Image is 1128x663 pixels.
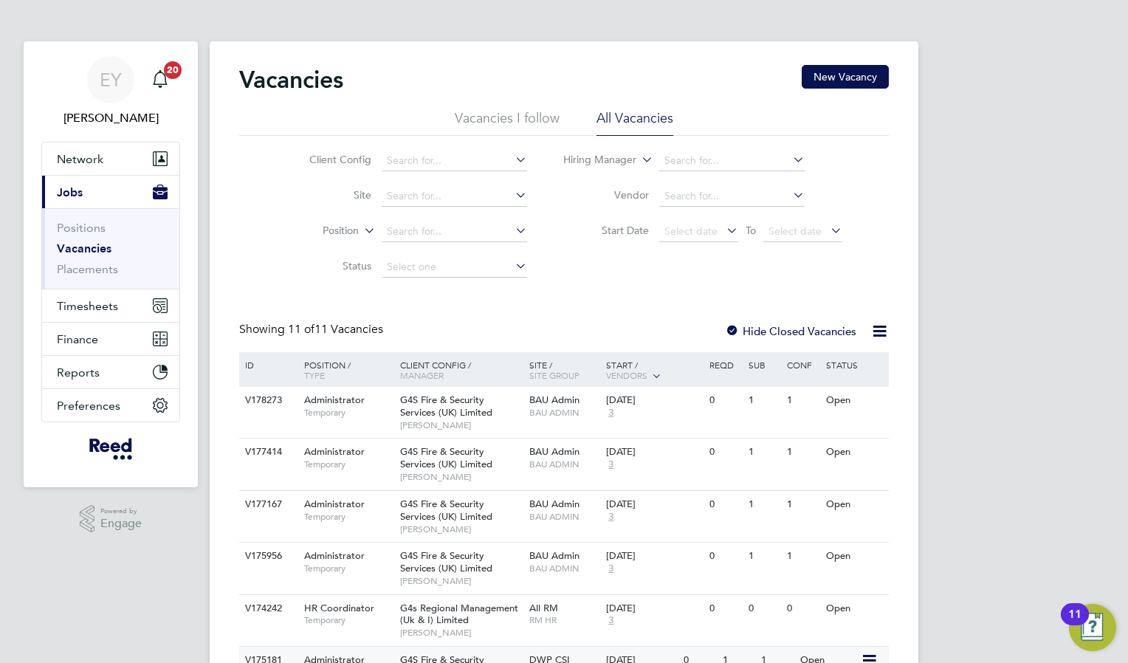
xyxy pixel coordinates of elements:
[41,56,180,127] a: EY[PERSON_NAME]
[239,65,343,95] h2: Vacancies
[57,262,118,276] a: Placements
[41,109,180,127] span: Emily Young
[400,445,492,470] span: G4S Fire & Security Services (UK) Limited
[1069,604,1116,651] button: Open Resource Center, 11 new notifications
[455,109,560,136] li: Vacancies I follow
[241,387,293,414] div: V178273
[551,153,636,168] label: Hiring Manager
[606,446,702,458] div: [DATE]
[274,224,359,238] label: Position
[706,543,744,570] div: 0
[745,387,783,414] div: 1
[304,369,325,381] span: Type
[145,56,175,103] a: 20
[606,614,616,627] span: 3
[400,394,492,419] span: G4S Fire & Security Services (UK) Limited
[745,352,783,377] div: Sub
[706,352,744,377] div: Reqd
[596,109,673,136] li: All Vacancies
[822,595,887,622] div: Open
[529,511,599,523] span: BAU ADMIN
[100,70,122,89] span: EY
[783,595,822,622] div: 0
[400,369,444,381] span: Manager
[529,445,580,458] span: BAU Admin
[745,543,783,570] div: 1
[659,186,805,207] input: Search for...
[286,259,371,272] label: Status
[239,322,386,337] div: Showing
[57,152,103,166] span: Network
[304,445,365,458] span: Administrator
[41,437,180,461] a: Go to home page
[606,511,616,523] span: 3
[100,518,142,530] span: Engage
[822,439,887,466] div: Open
[706,595,744,622] div: 0
[706,491,744,518] div: 0
[526,352,603,388] div: Site /
[400,471,522,483] span: [PERSON_NAME]
[529,369,580,381] span: Site Group
[57,365,100,379] span: Reports
[783,352,822,377] div: Conf
[304,407,393,419] span: Temporary
[24,41,198,487] nav: Main navigation
[293,352,396,388] div: Position /
[529,498,580,510] span: BAU Admin
[42,289,179,322] button: Timesheets
[822,387,887,414] div: Open
[606,458,616,471] span: 3
[768,224,822,238] span: Select date
[400,627,522,639] span: [PERSON_NAME]
[241,352,293,377] div: ID
[400,419,522,431] span: [PERSON_NAME]
[241,543,293,570] div: V175956
[304,511,393,523] span: Temporary
[304,394,365,406] span: Administrator
[529,394,580,406] span: BAU Admin
[241,491,293,518] div: V177167
[304,602,374,614] span: HR Coordinator
[241,439,293,466] div: V177414
[304,563,393,574] span: Temporary
[822,543,887,570] div: Open
[606,563,616,575] span: 3
[304,458,393,470] span: Temporary
[382,221,527,242] input: Search for...
[529,602,558,614] span: All RM
[164,61,182,79] span: 20
[564,224,649,237] label: Start Date
[606,550,702,563] div: [DATE]
[783,387,822,414] div: 1
[304,498,365,510] span: Administrator
[304,549,365,562] span: Administrator
[57,299,118,313] span: Timesheets
[783,543,822,570] div: 1
[745,439,783,466] div: 1
[802,65,889,89] button: New Vacancy
[822,352,887,377] div: Status
[529,563,599,574] span: BAU ADMIN
[745,595,783,622] div: 0
[606,602,702,615] div: [DATE]
[89,437,131,461] img: freesy-logo-retina.png
[529,407,599,419] span: BAU ADMIN
[606,498,702,511] div: [DATE]
[288,322,314,337] span: 11 of
[529,549,580,562] span: BAU Admin
[400,575,522,587] span: [PERSON_NAME]
[382,257,527,278] input: Select one
[286,153,371,166] label: Client Config
[1068,614,1081,633] div: 11
[57,332,98,346] span: Finance
[606,394,702,407] div: [DATE]
[400,498,492,523] span: G4S Fire & Security Services (UK) Limited
[57,399,120,413] span: Preferences
[664,224,718,238] span: Select date
[602,352,706,389] div: Start /
[80,505,142,533] a: Powered byEngage
[286,188,371,202] label: Site
[822,491,887,518] div: Open
[706,387,744,414] div: 0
